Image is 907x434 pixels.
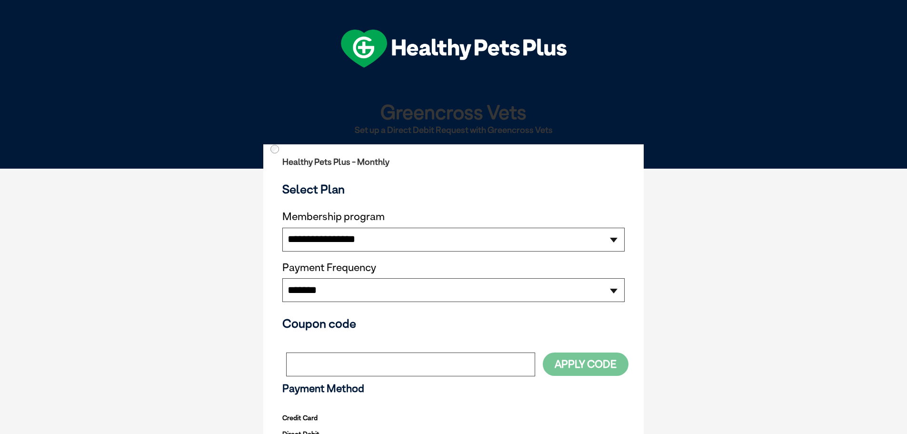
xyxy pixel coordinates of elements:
[282,262,376,274] label: Payment Frequency
[282,182,625,196] h3: Select Plan
[543,353,628,376] button: Apply Code
[282,316,625,331] h3: Coupon code
[282,412,318,424] label: Credit Card
[267,101,640,122] h1: Greencross Vets
[270,145,279,153] input: Direct Debit
[282,157,625,167] h2: Healthy Pets Plus - Monthly
[341,30,567,68] img: hpp-logo-landscape-green-white.png
[267,125,640,135] h2: Set up a Direct Debit Request with Greencross Vets
[282,383,625,395] h3: Payment Method
[282,211,625,223] label: Membership program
